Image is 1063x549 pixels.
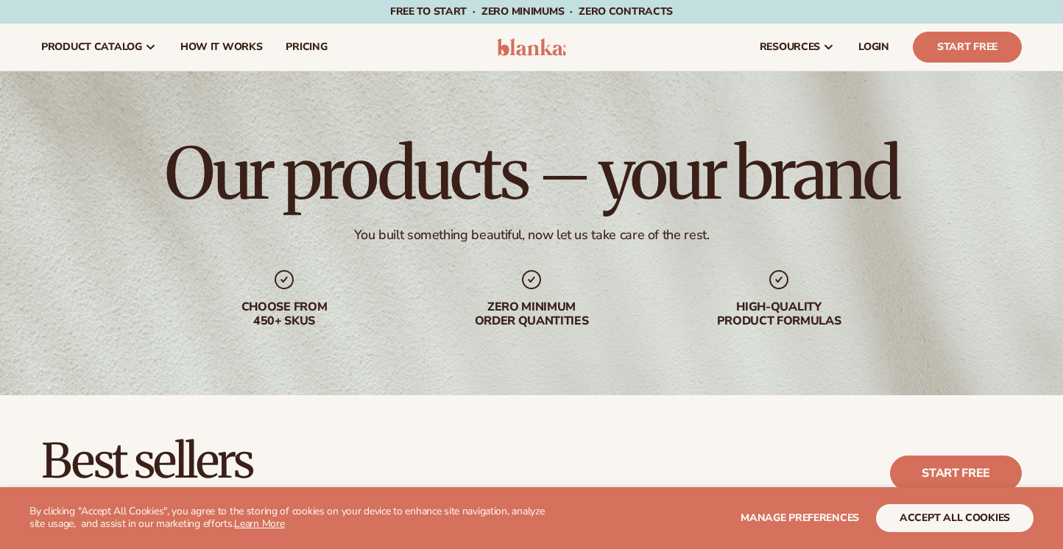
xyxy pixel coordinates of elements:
a: Start Free [913,32,1022,63]
a: Learn More [234,517,284,531]
span: pricing [286,41,327,53]
div: You built something beautiful, now let us take care of the rest. [354,227,710,244]
span: product catalog [41,41,142,53]
a: LOGIN [847,24,901,71]
p: By clicking "Accept All Cookies", you agree to the storing of cookies on your device to enhance s... [29,506,557,531]
a: resources [748,24,847,71]
span: How It Works [180,41,263,53]
span: resources [760,41,820,53]
span: Manage preferences [741,511,859,525]
div: Choose from 450+ Skus [190,300,378,328]
a: product catalog [29,24,169,71]
button: Manage preferences [741,504,859,532]
a: Start free [890,456,1022,491]
div: Zero minimum order quantities [437,300,626,328]
div: High-quality product formulas [685,300,873,328]
h2: Best sellers [41,436,434,486]
a: pricing [274,24,339,71]
span: Free to start · ZERO minimums · ZERO contracts [390,4,673,18]
a: How It Works [169,24,275,71]
h1: Our products – your brand [165,138,898,209]
img: logo [497,38,567,56]
button: accept all cookies [876,504,1034,532]
span: LOGIN [858,41,889,53]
